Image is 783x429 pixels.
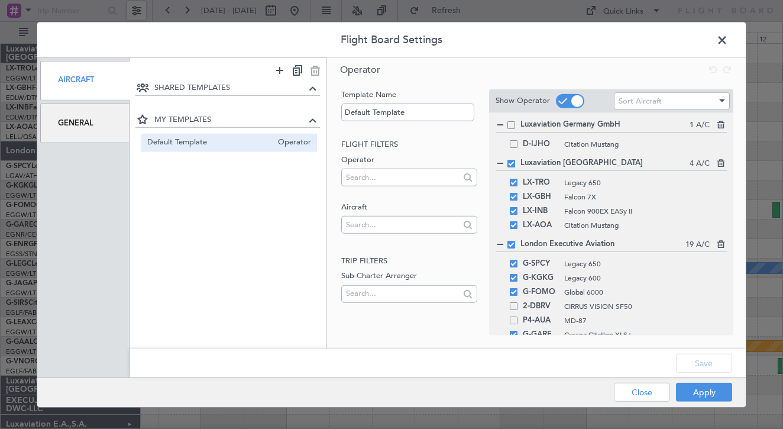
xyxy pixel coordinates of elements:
[40,104,130,143] div: General
[523,175,558,189] span: LX-TRO
[154,82,306,94] span: SHARED TEMPLATES
[520,119,690,131] span: Luxaviation Germany GmbH
[676,383,732,402] button: Apply
[523,204,558,218] span: LX-INB
[346,168,459,186] input: Search...
[564,286,727,297] span: Global 6000
[614,383,670,402] button: Close
[523,285,558,299] span: G-FOMO
[340,63,380,76] span: Operator
[341,201,477,213] label: Aircraft
[496,95,550,107] label: Show Operator
[523,137,558,151] span: D-IJHO
[619,96,662,107] span: Sort Aircraft
[523,189,558,204] span: LX-GBH
[341,154,477,166] label: Operator
[564,258,727,269] span: Legacy 650
[564,315,727,325] span: MD-87
[564,138,727,149] span: Citation Mustang
[520,238,685,250] span: London Executive Aviation
[564,301,727,311] span: CIRRUS VISION SF50
[37,22,746,57] header: Flight Board Settings
[154,114,306,126] span: MY TEMPLATES
[147,137,273,149] span: Default Template
[523,299,558,313] span: 2-DBRV
[690,120,710,131] span: 1 A/C
[564,272,727,283] span: Legacy 600
[564,329,727,340] span: Cessna Citation XLS+
[523,256,558,270] span: G-SPCY
[523,218,558,232] span: LX-AOA
[520,157,690,169] span: Luxaviation [GEOGRAPHIC_DATA]
[564,177,727,188] span: Legacy 650
[564,205,727,216] span: Falcon 900EX EASy II
[564,191,727,202] span: Falcon 7X
[272,137,311,149] span: Operator
[523,270,558,285] span: G-KGKG
[341,89,477,101] label: Template Name
[685,239,710,251] span: 19 A/C
[564,220,727,230] span: Citation Mustang
[341,139,477,151] h2: Flight filters
[690,158,710,170] span: 4 A/C
[341,270,477,282] label: Sub-Charter Arranger
[346,215,459,233] input: Search...
[523,327,558,341] span: G-GARE
[341,255,477,267] h2: Trip filters
[346,285,459,302] input: Search...
[40,60,130,100] div: Aircraft
[523,313,558,327] span: P4-AUA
